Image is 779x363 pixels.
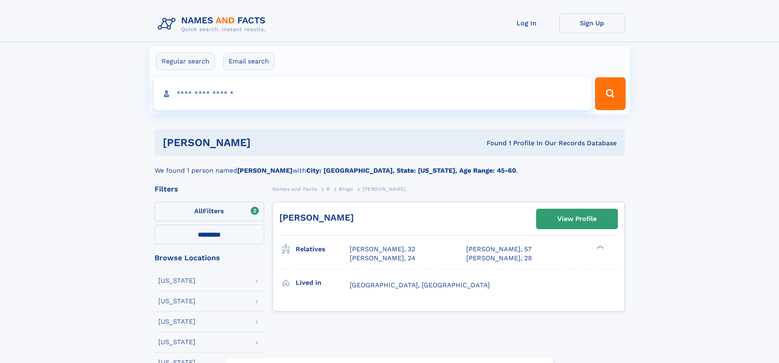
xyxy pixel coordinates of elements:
input: search input [154,77,592,110]
div: Browse Locations [155,254,264,262]
div: Filters [155,185,264,193]
div: [US_STATE] [158,277,195,284]
span: [PERSON_NAME] [362,186,406,192]
button: Search Button [595,77,625,110]
span: [GEOGRAPHIC_DATA], [GEOGRAPHIC_DATA] [350,281,490,289]
div: View Profile [557,210,597,228]
span: Bingo [339,186,353,192]
div: ❯ [595,245,604,250]
a: [PERSON_NAME], 24 [350,254,415,263]
a: [PERSON_NAME], 57 [466,245,532,254]
h1: [PERSON_NAME] [163,138,369,148]
label: Regular search [156,53,215,70]
a: [PERSON_NAME], 28 [466,254,532,263]
label: Filters [155,202,264,221]
div: [US_STATE] [158,339,195,345]
b: [PERSON_NAME] [237,167,292,174]
a: Names and Facts [272,184,317,194]
b: City: [GEOGRAPHIC_DATA], State: [US_STATE], Age Range: 45-60 [306,167,516,174]
span: B [326,186,330,192]
a: [PERSON_NAME] [279,212,354,223]
a: Bingo [339,184,353,194]
div: Found 1 Profile In Our Records Database [368,139,617,148]
h3: Relatives [296,242,350,256]
a: View Profile [537,209,617,229]
a: Log In [494,13,559,33]
img: Logo Names and Facts [155,13,272,35]
h3: Lived in [296,276,350,290]
span: All [194,207,203,215]
a: B [326,184,330,194]
a: [PERSON_NAME], 32 [350,245,415,254]
div: [US_STATE] [158,298,195,304]
div: [US_STATE] [158,318,195,325]
div: We found 1 person named with . [155,156,625,176]
label: Email search [223,53,274,70]
a: Sign Up [559,13,625,33]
